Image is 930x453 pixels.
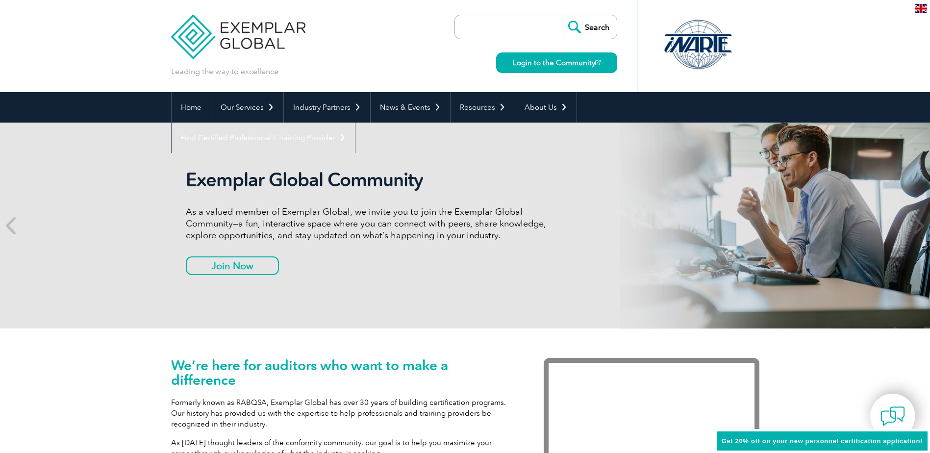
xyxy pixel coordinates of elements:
[171,66,278,77] p: Leading the way to excellence
[186,206,553,241] p: As a valued member of Exemplar Global, we invite you to join the Exemplar Global Community—a fun,...
[171,397,514,429] p: Formerly known as RABQSA, Exemplar Global has over 30 years of building certification programs. O...
[722,437,923,445] span: Get 20% off on your new personnel certification application!
[284,92,370,123] a: Industry Partners
[186,169,553,191] h2: Exemplar Global Community
[171,358,514,387] h1: We’re here for auditors who want to make a difference
[172,92,211,123] a: Home
[371,92,450,123] a: News & Events
[563,15,617,39] input: Search
[595,60,601,65] img: open_square.png
[186,256,279,275] a: Join Now
[496,52,617,73] a: Login to the Community
[515,92,577,123] a: About Us
[211,92,283,123] a: Our Services
[880,404,905,428] img: contact-chat.png
[451,92,515,123] a: Resources
[915,4,927,13] img: en
[172,123,355,153] a: Find Certified Professional / Training Provider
